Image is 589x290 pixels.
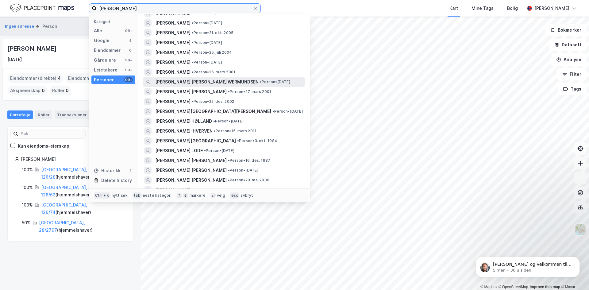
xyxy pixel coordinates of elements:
div: Eiendommer (Indirekte) : [66,73,125,83]
span: Person • [DATE] [204,148,234,153]
span: [PERSON_NAME] [155,29,191,37]
span: • [192,21,194,25]
div: Alle [94,27,102,34]
span: Person • 25. juli 2004 [192,50,232,55]
span: Person • [DATE] [260,79,290,84]
div: [DATE] [7,56,22,63]
span: • [260,79,262,84]
span: • [228,178,230,182]
span: Person • 22. des. 2002 [192,99,234,104]
span: • [192,50,194,55]
span: [PERSON_NAME]-HVERVEN [155,127,213,135]
span: 0 [42,87,45,94]
span: Person • 16. des. 1987 [228,158,270,163]
div: markere [190,193,206,198]
span: Person • [DATE] [192,60,222,65]
button: Filter [557,68,587,80]
div: 100% [22,201,33,209]
div: ( hjemmelshaver ) [41,166,126,181]
span: 4 [58,75,61,82]
span: [PERSON_NAME] [155,59,191,66]
div: esc [230,192,240,199]
img: Z [575,224,586,235]
input: Søk [18,129,85,138]
a: [GEOGRAPHIC_DATA], 126/62 [41,185,87,197]
div: Kun eiendoms-eierskap [18,142,69,150]
span: [PERSON_NAME] [155,68,191,76]
div: Roller [35,110,52,119]
div: 50% [22,219,31,226]
img: logo.f888ab2527a4732fd821a326f86c7f29.svg [10,3,74,14]
div: 0 [128,48,133,53]
a: [GEOGRAPHIC_DATA], 28/2797 [39,220,85,233]
div: Portefølje [7,110,33,119]
span: • [237,138,239,143]
div: 100% [22,184,33,191]
span: Person • [DATE] [213,119,244,124]
div: 5 [128,38,133,43]
div: [PERSON_NAME] [21,156,126,163]
div: avbryt [241,193,253,198]
span: [PERSON_NAME] LODE [155,147,203,154]
div: ( hjemmelshaver ) [41,201,126,216]
span: Person • [DATE] [272,109,303,114]
span: • [192,99,194,104]
button: Analyse [551,53,587,66]
button: Bokmerker [545,24,587,36]
div: [PERSON_NAME] [534,5,569,12]
span: Person • 28. mai 2006 [228,178,269,183]
span: • [228,89,230,94]
div: nytt søk [112,193,128,198]
span: Person • 18. des. 1955 [192,188,234,192]
div: 99+ [124,68,133,72]
div: 99+ [124,77,133,82]
span: [PERSON_NAME] [155,19,191,27]
span: • [192,188,194,192]
span: Person • 3. okt. 1984 [237,138,277,143]
span: [PERSON_NAME] [155,98,191,105]
div: Mine Tags [472,5,494,12]
div: Google [94,37,110,44]
div: Eiendommer (direkte) : [8,73,63,83]
span: Person • 27. mars 2001 [228,89,271,94]
div: 99+ [124,58,133,63]
div: 4 [88,112,94,118]
span: • [192,70,194,74]
span: • [192,60,194,64]
div: tab [133,192,142,199]
button: Ingen adresse [5,23,35,29]
div: 99+ [124,28,133,33]
button: Tags [558,83,587,95]
div: Kategori [94,19,135,24]
a: OpenStreetMap [499,285,528,289]
span: Person • [DATE] [228,168,258,173]
span: Person • [DATE] [192,21,222,25]
div: Person [42,23,57,30]
div: 1 [128,168,133,173]
div: Ctrl + k [94,192,110,199]
span: [PERSON_NAME] HØLLAND [155,118,212,125]
span: • [192,11,194,15]
div: [PERSON_NAME] [7,44,58,53]
span: • [228,158,230,163]
div: Gårdeiere [94,56,116,64]
span: Person • [DATE] [192,40,222,45]
span: [PERSON_NAME][GEOGRAPHIC_DATA][PERSON_NAME] [155,108,271,115]
span: [PERSON_NAME] og velkommen til Newsec Maps, [PERSON_NAME] det er du lurer på så er det bare å ta ... [27,18,105,47]
span: [PERSON_NAME] [155,49,191,56]
button: Datasett [549,39,587,51]
a: [GEOGRAPHIC_DATA], 126/74 [41,202,87,215]
span: [PERSON_NAME] [PERSON_NAME] WERMUNDSEN [155,78,259,86]
p: Message from Simen, sent 30 u siden [27,24,106,29]
div: ( hjemmelshaver ) [39,219,126,234]
span: [PERSON_NAME] [155,186,191,194]
div: 100% [22,166,33,173]
span: Person • 15. mars 2011 [214,129,256,133]
span: Person • 26. mars 2001 [192,70,235,75]
div: Personer [94,76,114,83]
span: • [192,40,194,45]
div: Bolig [507,5,518,12]
div: Delete history [101,177,132,184]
